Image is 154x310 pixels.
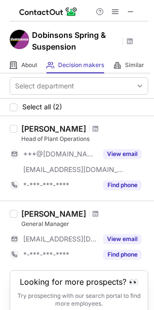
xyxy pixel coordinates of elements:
[10,30,29,49] img: 583348a5b2f5ba3fd4ee2627d83d5da1
[103,250,141,259] button: Reveal Button
[23,150,97,158] span: ***@[DOMAIN_NAME]
[32,29,119,52] h1: Dobinsons Spring & Suspension
[21,135,148,143] div: Head of Plant Operations
[21,61,37,69] span: About
[23,235,97,243] span: [EMAIL_ADDRESS][DOMAIN_NAME]
[22,103,62,111] span: Select all (2)
[17,292,141,308] p: Try prospecting with our search portal to find more employees.
[21,209,86,219] div: [PERSON_NAME]
[21,220,148,228] div: General Manager
[58,61,104,69] span: Decision makers
[19,6,77,17] img: ContactOut v5.3.10
[20,277,139,286] header: Looking for more prospects? 👀
[125,61,144,69] span: Similar
[103,149,141,159] button: Reveal Button
[103,234,141,244] button: Reveal Button
[23,165,124,174] span: [EMAIL_ADDRESS][DOMAIN_NAME]
[103,180,141,190] button: Reveal Button
[21,124,86,134] div: [PERSON_NAME]
[15,81,74,91] div: Select department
